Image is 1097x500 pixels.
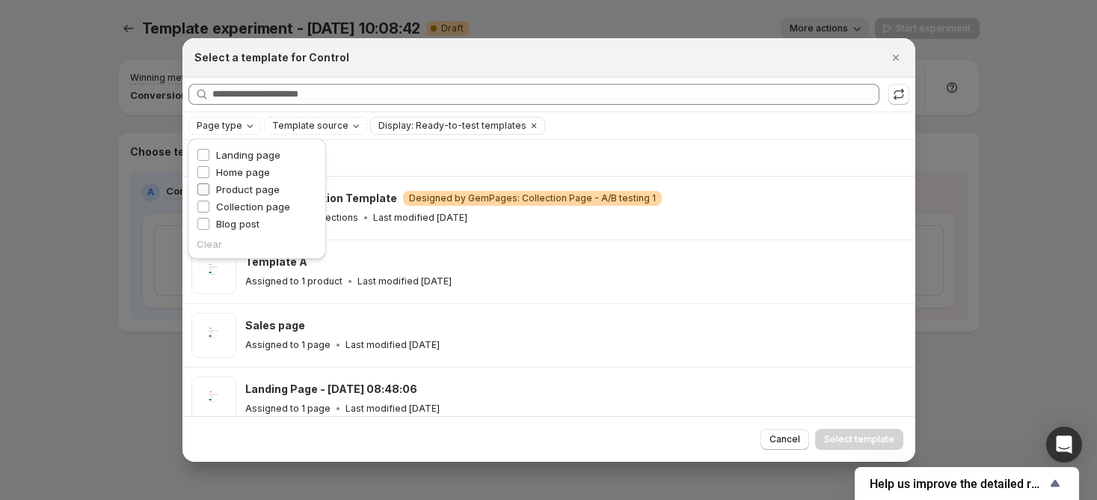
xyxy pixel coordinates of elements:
[1046,427,1082,463] div: Open Intercom Messenger
[371,118,526,134] button: Display: Ready-to-test templates
[885,47,906,68] button: Close
[373,212,467,224] p: Last modified [DATE]
[189,118,260,134] button: Page type
[760,429,809,450] button: Cancel
[272,120,348,132] span: Template source
[194,50,349,65] h2: Select a template for Control
[245,275,342,287] p: Assigned to 1 product
[345,403,440,415] p: Last modified [DATE]
[216,218,259,230] span: Blog post
[357,275,452,287] p: Last modified [DATE]
[769,433,800,445] span: Cancel
[216,201,290,213] span: Collection page
[245,403,331,415] p: Assigned to 1 page
[409,192,656,204] span: Designed by GemPages: Collection Page - A/B testing 1
[265,118,366,134] button: Template source
[216,183,280,195] span: Product page
[245,382,417,397] h3: Landing Page - [DATE] 08:48:06
[526,118,541,134] button: Clear
[216,149,280,161] span: Landing page
[216,166,270,178] span: Home page
[245,318,305,333] h3: Sales page
[345,339,440,351] p: Last modified [DATE]
[378,120,526,132] span: Display: Ready-to-test templates
[870,475,1064,493] button: Show survey - Help us improve the detailed report for A/B campaigns
[197,120,242,132] span: Page type
[870,477,1046,491] span: Help us improve the detailed report for A/B campaigns
[245,339,331,351] p: Assigned to 1 page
